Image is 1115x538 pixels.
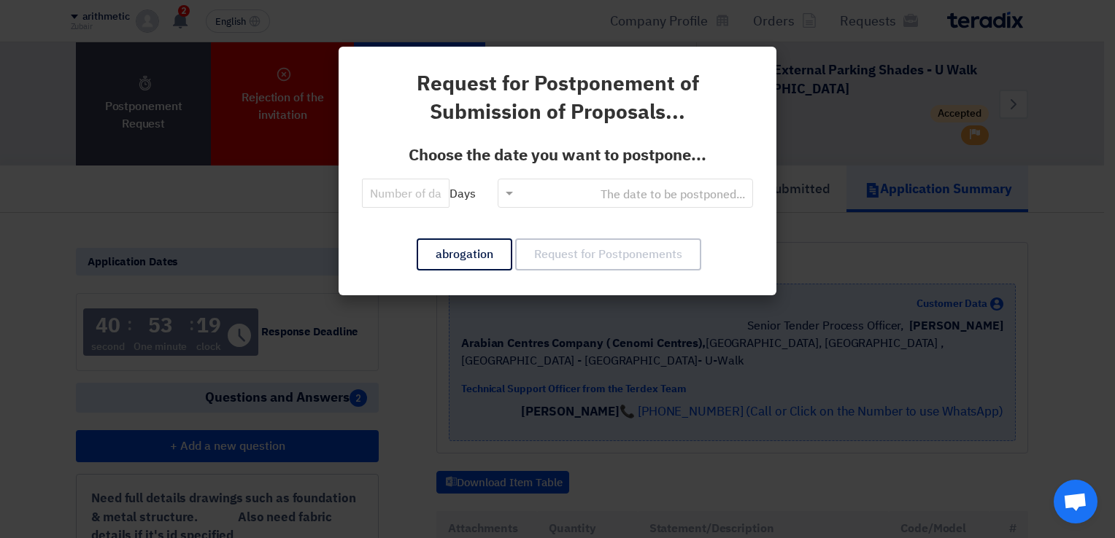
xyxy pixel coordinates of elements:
[450,185,476,203] font: Days
[1054,480,1097,523] a: Open chat
[362,179,450,208] input: Number of days...
[417,238,512,270] button: abrogation
[362,70,753,127] h2: Request for Postponement of Submission of Proposals...
[362,144,753,167] h3: Choose the date you want to postpone...
[515,238,701,270] button: Request for Postponements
